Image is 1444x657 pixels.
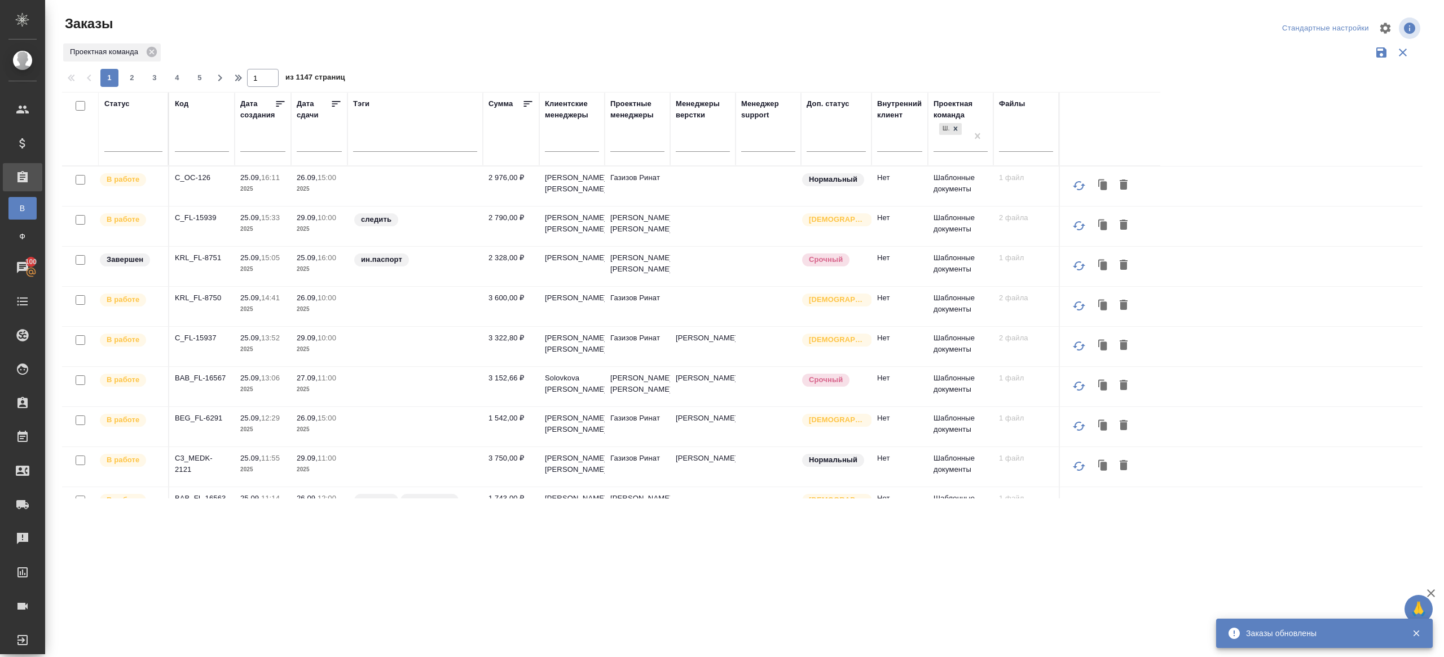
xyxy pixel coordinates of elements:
div: Проектная команда [934,98,988,121]
div: Выставляет ПМ после принятия заказа от КМа [99,413,162,428]
p: Нет [877,252,922,264]
td: Шаблонные документы [928,367,993,406]
p: 25.09, [240,294,261,302]
p: 2025 [240,264,285,275]
span: Ф [14,231,31,242]
div: Выставляет ПМ после принятия заказа от КМа [99,212,162,227]
button: Обновить [1066,332,1093,360]
td: [PERSON_NAME] [PERSON_NAME] [539,327,605,366]
span: 3 [146,72,164,84]
div: Выставляет КМ при направлении счета или после выполнения всех работ/сдачи заказа клиенту. Окончат... [99,252,162,268]
p: 15:05 [261,253,280,262]
p: 25.09, [240,454,261,462]
button: Клонировать [1093,415,1114,437]
p: [DEMOGRAPHIC_DATA] [809,494,865,506]
p: 29.09, [297,334,318,342]
td: Шаблонные документы [928,207,993,246]
button: Удалить [1114,375,1133,397]
button: Закрыть [1405,628,1428,638]
div: Сумма [488,98,513,109]
div: Менеджеры верстки [676,98,730,121]
p: 2025 [240,384,285,395]
p: Срочный [809,374,843,386]
button: Удалить [1114,496,1133,517]
p: 2025 [297,304,342,315]
p: В работе [107,414,139,426]
p: Нет [877,493,922,504]
span: Настроить таблицу [1372,15,1399,42]
button: Удалить [1114,215,1133,236]
button: Клонировать [1093,375,1114,397]
p: 14:41 [261,294,280,302]
td: Газизов Ринат [605,407,670,446]
div: ин.паспорт [353,252,477,268]
p: [PERSON_NAME] [676,453,730,464]
p: 2025 [297,384,342,395]
div: Выставляет ПМ после принятия заказа от КМа [99,453,162,468]
button: Удалить [1114,455,1133,477]
td: [PERSON_NAME] [PERSON_NAME] [605,487,670,527]
td: [PERSON_NAME] [539,247,605,286]
p: 2 файла [999,292,1053,304]
p: 2025 [297,183,342,195]
span: В [14,203,31,214]
p: 1 файл [999,373,1053,384]
button: Обновить [1066,212,1093,239]
button: Обновить [1066,453,1093,480]
td: 3 322,80 ₽ [483,327,539,366]
p: 2025 [240,304,285,315]
p: 2025 [240,183,285,195]
p: В работе [107,454,139,466]
div: Внутренний клиент [877,98,922,121]
button: Обновить [1066,373,1093,400]
p: Срочный [809,254,843,265]
div: Статус по умолчанию для стандартных заказов [801,453,866,468]
div: Выставляет ПМ после принятия заказа от КМа [99,172,162,187]
p: 25.09, [240,494,261,502]
div: Статус [104,98,130,109]
p: BEG_FL-6291 [175,413,229,424]
p: 2025 [297,464,342,475]
div: Менеджер support [741,98,795,121]
p: 15:00 [318,414,336,422]
p: следить [361,214,391,225]
button: Клонировать [1093,175,1114,196]
button: Удалить [1114,175,1133,196]
td: Газизов Ринат [605,447,670,487]
p: 13:06 [261,374,280,382]
p: 2025 [297,264,342,275]
button: Обновить [1066,292,1093,319]
p: 25.09, [240,334,261,342]
td: [PERSON_NAME] [PERSON_NAME] [539,167,605,206]
p: 11:00 [318,374,336,382]
p: C_FL-15939 [175,212,229,224]
p: [DEMOGRAPHIC_DATA] [809,294,865,305]
p: BAB_FL-16567 [175,373,229,384]
td: [PERSON_NAME] [PERSON_NAME] [605,207,670,246]
p: 29.09, [297,213,318,222]
p: 1 файл [999,493,1053,504]
p: 11:00 [318,454,336,462]
div: Проектные менеджеры [610,98,664,121]
p: укр.паспорт [407,494,452,506]
td: 1 743,00 ₽ [483,487,539,527]
div: Выставляет ПМ после принятия заказа от КМа [99,493,162,508]
p: [PERSON_NAME] [676,413,730,424]
td: 2 976,00 ₽ [483,167,539,206]
button: Клонировать [1093,215,1114,236]
button: Клонировать [1093,496,1114,517]
button: Обновить [1066,493,1093,520]
div: Доп. статус [807,98,849,109]
div: Выставляется автоматически для первых 3 заказов нового контактного лица. Особое внимание [801,493,866,508]
p: KRL_FL-8750 [175,292,229,304]
div: Выставляется автоматически, если на указанный объем услуг необходимо больше времени в стандартном... [801,373,866,388]
td: Газизов Ринат [605,327,670,366]
p: Нет [877,332,922,344]
td: Газизов Ринат [605,287,670,326]
p: 2025 [240,464,285,475]
p: C_OC-126 [175,172,229,183]
div: следить [353,212,477,227]
div: Выставляет ПМ после принятия заказа от КМа [99,292,162,308]
button: Клонировать [1093,255,1114,277]
p: 29.09, [297,454,318,462]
